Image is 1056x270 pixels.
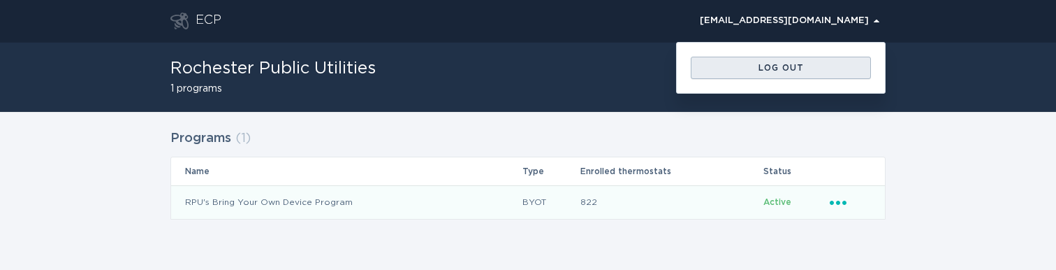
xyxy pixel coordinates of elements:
td: 822 [580,185,763,219]
h2: Programs [170,126,231,151]
span: ( 1 ) [235,132,251,145]
tr: c5ab84e6e6c940ebb8ab64974f1a07b1 [171,185,885,219]
th: Type [522,157,580,185]
button: Log out [691,57,871,79]
td: BYOT [522,185,580,219]
th: Status [763,157,829,185]
div: [EMAIL_ADDRESS][DOMAIN_NAME] [700,17,879,25]
div: ECP [196,13,221,29]
th: Name [171,157,522,185]
h2: 1 programs [170,84,376,94]
div: Log out [698,64,864,72]
h1: Rochester Public Utilities [170,60,376,77]
div: Popover menu [830,194,871,210]
td: RPU's Bring Your Own Device Program [171,185,522,219]
button: Open user account details [694,10,886,31]
tr: Table Headers [171,157,885,185]
span: Active [763,198,791,206]
button: Go to dashboard [170,13,189,29]
th: Enrolled thermostats [580,157,763,185]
